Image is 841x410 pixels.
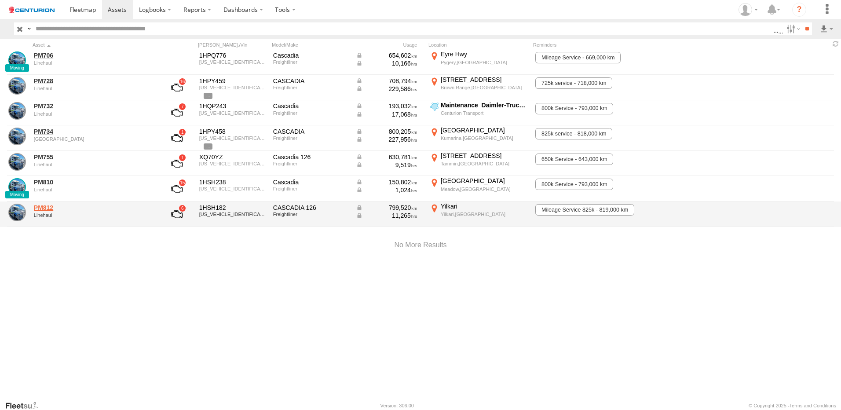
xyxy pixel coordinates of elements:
[8,51,26,69] a: View Asset Details
[535,128,612,139] span: 825k service - 818,000 km
[441,202,528,210] div: Yilkari
[34,187,154,192] div: undefined
[199,85,267,90] div: 1FVJHYD15NLNB4432
[204,93,212,99] span: View Asset Details to show all tags
[355,42,425,48] div: Usage
[34,128,154,135] a: PM734
[356,59,417,67] div: Data from Vehicle CANbus
[792,3,806,17] i: ?
[356,110,417,118] div: Data from Vehicle CANbus
[441,84,528,91] div: Brown Range,[GEOGRAPHIC_DATA]
[428,42,530,48] div: Location
[273,59,350,65] div: Freightliner
[380,403,414,408] div: Version: 306.00
[199,77,267,85] div: 1HPY459
[199,128,267,135] div: 1HPY458
[34,162,154,167] div: undefined
[9,7,55,13] img: logo.svg
[356,77,417,85] div: Data from Vehicle CANbus
[428,177,530,201] label: Click to View Current Location
[34,111,154,117] div: undefined
[34,86,154,91] div: undefined
[8,178,26,196] a: View Asset Details
[161,77,193,98] a: View Asset with Fault/s
[273,204,350,212] div: CASCADIA 126
[441,110,528,116] div: Centurion Transport
[356,153,417,161] div: Data from Vehicle CANbus
[34,178,154,186] a: PM810
[735,3,761,16] div: Michala Nielsen
[356,128,417,135] div: Data from Vehicle CANbus
[356,178,417,186] div: Data from Vehicle CANbus
[441,186,528,192] div: Meadow,[GEOGRAPHIC_DATA]
[198,42,268,48] div: [PERSON_NAME]./Vin
[34,77,154,85] a: PM728
[8,128,26,145] a: View Asset Details
[356,51,417,59] div: Data from Vehicle CANbus
[356,102,417,110] div: Data from Vehicle CANbus
[199,178,267,186] div: 1HSH238
[199,102,267,110] div: 1HQP243
[535,77,612,89] span: 725k service - 718,000 km
[161,204,193,225] a: View Asset with Fault/s
[8,204,26,221] a: View Asset Details
[428,126,530,150] label: Click to View Current Location
[34,204,154,212] a: PM812
[34,153,154,161] a: PM755
[819,22,834,35] label: Export results as...
[273,128,350,135] div: CASCADIA
[204,143,212,150] span: View Asset Details to show all tags
[34,60,154,66] div: undefined
[356,212,417,220] div: Data from Vehicle CANbus
[273,110,350,116] div: Freightliner
[441,126,528,134] div: [GEOGRAPHIC_DATA]
[161,102,193,123] a: View Asset with Fault/s
[5,401,45,410] a: Visit our Website
[535,52,621,63] span: Mileage Service - 669,000 km
[535,154,613,165] span: 650k Service - 643,000 km
[273,212,350,217] div: Freightliner
[199,51,267,59] div: 1HPQ776
[749,403,836,408] div: © Copyright 2025 -
[441,177,528,185] div: [GEOGRAPHIC_DATA]
[199,135,267,141] div: 1FVJHYD10NLNB4452
[34,102,154,110] a: PM732
[8,102,26,120] a: View Asset Details
[428,101,530,125] label: Click to View Current Location
[273,77,350,85] div: CASCADIA
[441,135,528,141] div: Kumarina,[GEOGRAPHIC_DATA]
[199,161,267,166] div: 1FVJHYD13NLNN4934
[783,22,802,35] label: Search Filter Options
[161,128,193,149] a: View Asset with Fault/s
[272,42,351,48] div: Model/Make
[441,59,528,66] div: Pygery,[GEOGRAPHIC_DATA]
[356,135,417,143] div: Data from Vehicle CANbus
[273,51,350,59] div: Cascadia
[199,212,267,217] div: 1FVJHYD15NLNJ1938
[428,152,530,176] label: Click to View Current Location
[441,101,528,109] div: Maintenance_Daimler-Trucks-[GEOGRAPHIC_DATA]
[356,186,417,194] div: Data from Vehicle CANbus
[428,50,530,74] label: Click to View Current Location
[273,102,350,110] div: Cascadia
[273,161,350,166] div: Freightliner
[199,153,267,161] div: XQ70YZ
[356,204,417,212] div: Data from Vehicle CANbus
[199,186,267,191] div: 1FVJHYD1XNLNB4443
[199,110,267,116] div: 1FVJHYD19NLNB4448
[441,211,528,217] div: Yilkari,[GEOGRAPHIC_DATA]
[441,152,528,160] div: [STREET_ADDRESS]
[8,153,26,171] a: View Asset Details
[273,186,350,191] div: Freightliner
[273,85,350,90] div: Freightliner
[441,161,528,167] div: Tammin,[GEOGRAPHIC_DATA]
[161,178,193,199] a: View Asset with Fault/s
[428,76,530,99] label: Click to View Current Location
[535,179,613,190] span: 800k Service - 793,000 km
[273,153,350,161] div: Cascadia 126
[199,59,267,65] div: 1FVJHYD11NLNB4427
[356,85,417,93] div: Data from Vehicle CANbus
[428,202,530,226] label: Click to View Current Location
[790,403,836,408] a: Terms and Conditions
[33,42,156,48] div: Click to Sort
